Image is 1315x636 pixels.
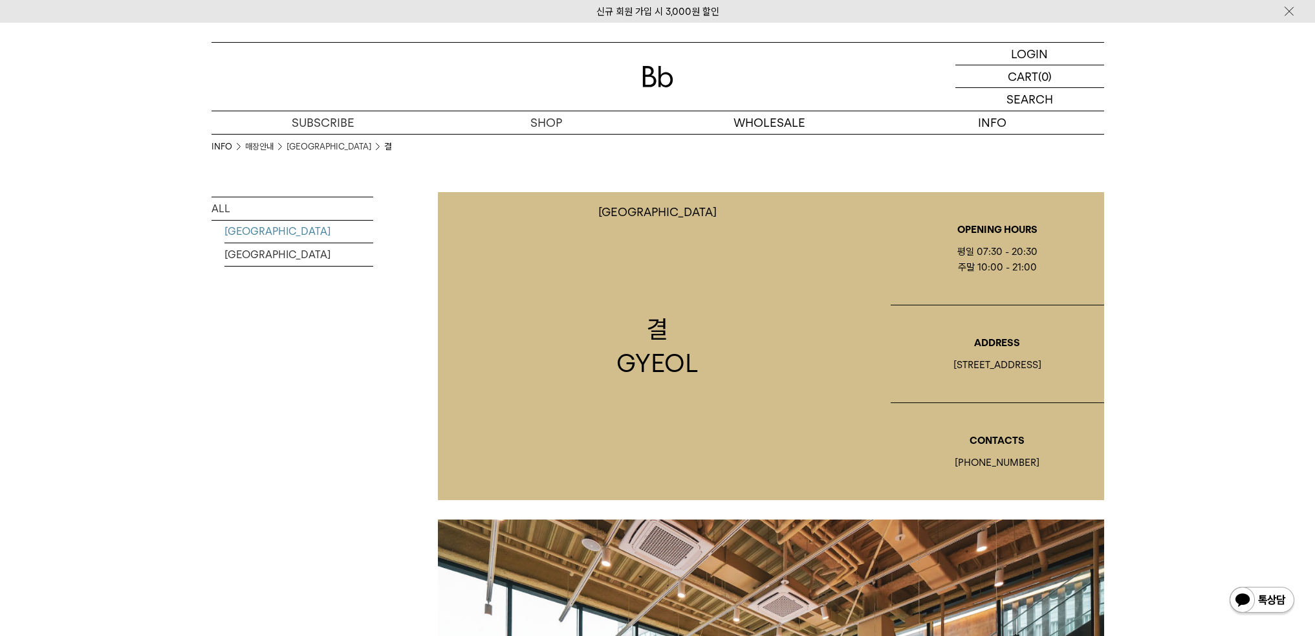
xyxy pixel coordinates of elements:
[1008,65,1038,87] p: CART
[891,357,1104,373] div: [STREET_ADDRESS]
[955,65,1104,88] a: CART (0)
[435,111,658,134] a: SHOP
[891,335,1104,351] p: ADDRESS
[224,220,373,243] a: [GEOGRAPHIC_DATA]
[287,140,371,153] a: [GEOGRAPHIC_DATA]
[1011,43,1048,65] p: LOGIN
[245,140,274,153] a: 매장안내
[616,346,699,380] p: GYEOL
[596,6,719,17] a: 신규 회원 가입 시 3,000원 할인
[642,66,673,87] img: 로고
[891,433,1104,448] p: CONTACTS
[1006,88,1053,111] p: SEARCH
[891,455,1104,470] div: [PHONE_NUMBER]
[616,312,699,346] p: 결
[881,111,1104,134] p: INFO
[1038,65,1052,87] p: (0)
[384,140,391,153] li: 결
[598,205,717,219] p: [GEOGRAPHIC_DATA]
[1228,586,1296,617] img: 카카오톡 채널 1:1 채팅 버튼
[212,197,373,220] a: ALL
[224,243,373,266] a: [GEOGRAPHIC_DATA]
[212,111,435,134] a: SUBSCRIBE
[891,244,1104,275] div: 평일 07:30 - 20:30 주말 10:00 - 21:00
[955,43,1104,65] a: LOGIN
[212,140,245,153] li: INFO
[891,222,1104,237] p: OPENING HOURS
[658,111,881,134] p: WHOLESALE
